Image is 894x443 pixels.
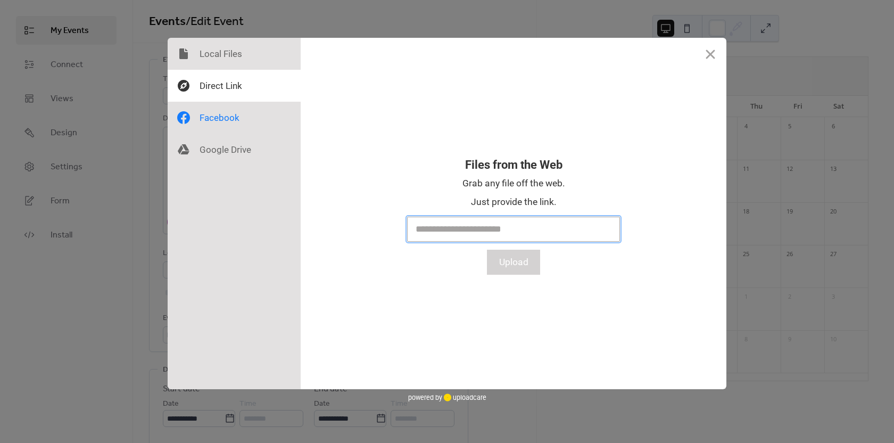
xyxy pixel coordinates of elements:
div: powered by [408,389,486,405]
div: Grab any file off the web. [462,177,565,190]
button: Upload [487,250,540,275]
div: Direct Link [168,70,301,102]
button: Close [694,38,726,70]
a: uploadcare [442,393,486,401]
div: Facebook [168,102,301,134]
div: Google Drive [168,134,301,166]
div: Files from the Web [465,158,562,171]
div: Just provide the link. [471,195,557,209]
div: Local Files [168,38,301,70]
